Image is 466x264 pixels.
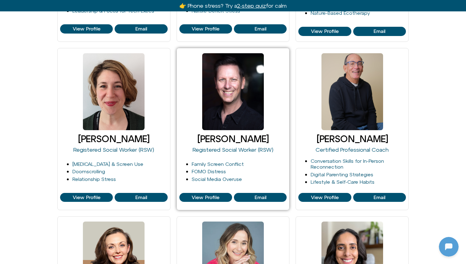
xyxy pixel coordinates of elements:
a: View Profile of Mark Diamond [353,193,406,202]
p: Nice — your reminder is: "When I wake up [DATE] I don't grab my phone." Want to try it once and t... [18,121,110,150]
a: Relationship Stress [72,176,116,182]
a: View Profile of Jessie Kussin [60,193,113,202]
p: Makes sense — you chose: "as soon as waking up if I stand up to stretch instead of grabbing my ph... [18,5,110,34]
p: 3 [114,45,117,52]
h2: [DOMAIN_NAME] [18,4,95,12]
span: View Profile [73,195,100,200]
a: [PERSON_NAME] [197,134,269,144]
a: View Profile of Harshi Sritharan [234,24,287,34]
a: View Profile of Larry Borins [179,193,232,202]
span: Email [374,195,385,200]
button: Expand Header Button [2,2,122,14]
span: Email [255,195,266,200]
a: Conversation Skills for In-Person Reconnection [311,158,384,170]
p: I noticed you stepped away — take your time. I’m here when you’re ready to continue. [18,161,110,183]
a: View Profile of Larry Borins [234,193,287,202]
span: View Profile [192,195,219,200]
span: View Profile [192,26,219,32]
a: 👉 Phone stress? Try a2-step quizfor calm [179,2,287,9]
a: Digital Parenting Strategies [311,172,373,177]
span: Email [135,195,147,200]
p: when I wake up [DATE] I dont grab my phone [25,95,117,110]
span: Email [374,29,385,34]
a: View Profile of Harshi Sritharan [179,24,232,34]
span: View Profile [73,26,100,32]
iframe: Botpress [439,237,459,257]
a: Nature-Based Ecotherapy [311,10,370,16]
a: View Profile of Faelyne Templer [115,24,167,34]
a: View Profile of Faelyne Templer [60,24,113,34]
a: Registered Social Worker (RSW) [193,146,273,153]
a: [PERSON_NAME] [317,134,388,144]
img: N5FCcHC.png [2,28,10,37]
a: [PERSON_NAME] [78,134,149,144]
img: N5FCcHC.png [2,177,10,185]
a: View Profile of Mark Diamond [298,193,351,202]
p: 3 — Thanks for sharing. What would a clear sign that this worked look like for you? (a brief sign... [18,63,110,85]
span: Email [255,26,266,32]
u: 2-step quiz [237,2,266,9]
a: FOMO Distress [192,169,226,174]
textarea: Message Input [10,198,96,204]
span: View Profile [311,195,339,200]
a: Social Media Overuse [192,176,242,182]
a: Registered Social Worker (RSW) [73,146,154,153]
svg: Voice Input Button [105,196,115,206]
a: Family Screen Conflict [192,161,244,167]
a: [MEDICAL_DATA] & Screen Use [72,161,143,167]
svg: Restart Conversation Button [97,3,108,13]
img: N5FCcHC.png [6,3,15,13]
a: View Profile of Iris Glaser [353,27,406,36]
span: Email [135,26,147,32]
svg: Close Chatbot Button [108,3,118,13]
a: Lifestyle & Self-Care Habits [311,179,374,185]
img: N5FCcHC.png [2,144,10,153]
span: View Profile [311,29,339,34]
a: Certified Professional Coach [316,146,389,153]
a: View Profile of Jessie Kussin [115,193,167,202]
a: View Profile of Iris Glaser [298,27,351,36]
a: Nature-Deficit Stress [192,8,240,14]
a: Leadership & Focus for Tech Execs [72,8,154,14]
a: Doomscrolling [72,169,105,174]
img: N5FCcHC.png [2,79,10,87]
